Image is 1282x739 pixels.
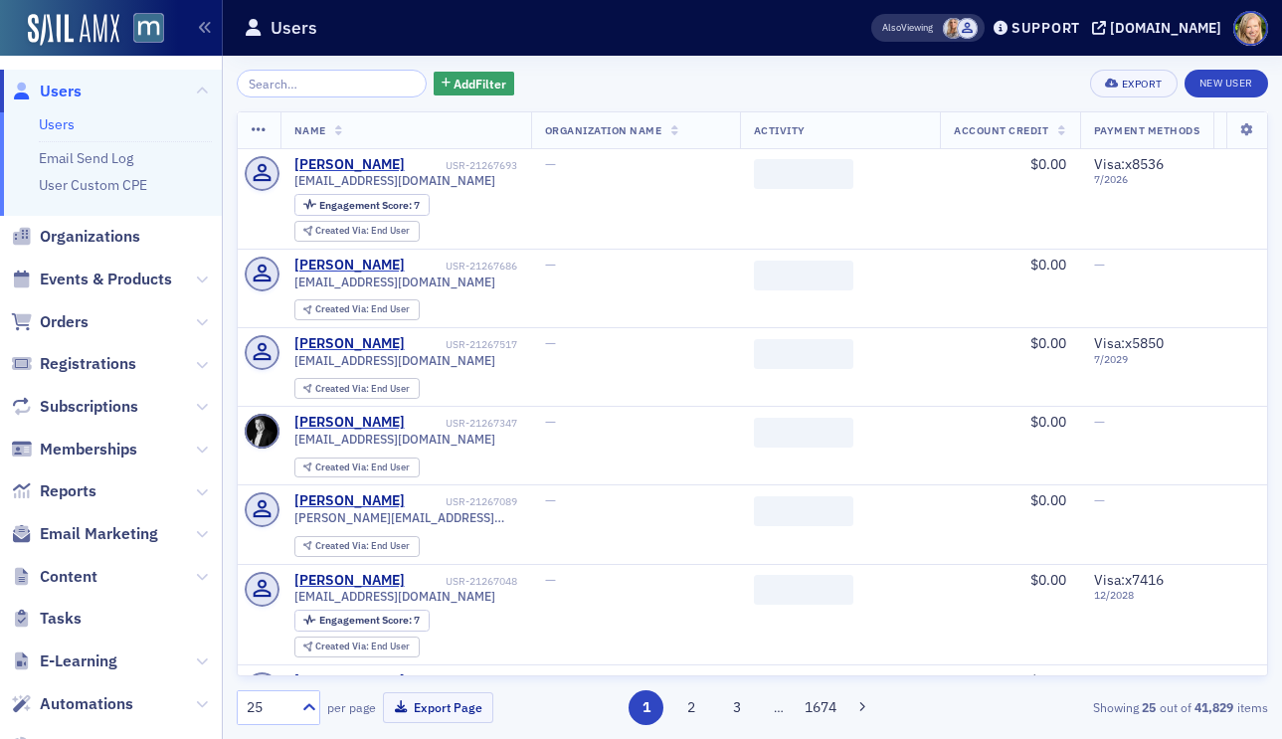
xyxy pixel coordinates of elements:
[1122,79,1163,90] div: Export
[11,650,117,672] a: E-Learning
[11,480,96,502] a: Reports
[454,75,506,92] span: Add Filter
[1030,491,1066,509] span: $0.00
[11,81,82,102] a: Users
[327,698,376,716] label: per page
[1233,11,1268,46] span: Profile
[1094,589,1200,602] span: 12 / 2028
[294,610,430,632] div: Engagement Score: 7
[133,13,164,44] img: SailAMX
[408,495,517,508] div: USR-21267089
[40,650,117,672] span: E-Learning
[719,690,754,725] button: 3
[1094,256,1105,274] span: —
[40,439,137,461] span: Memberships
[294,353,495,368] span: [EMAIL_ADDRESS][DOMAIN_NAME]
[754,339,853,369] span: ‌
[294,432,495,447] span: [EMAIL_ADDRESS][DOMAIN_NAME]
[315,384,410,395] div: End User
[754,159,853,189] span: ‌
[315,642,410,652] div: End User
[11,353,136,375] a: Registrations
[11,523,158,545] a: Email Marketing
[247,697,290,718] div: 25
[294,414,405,432] a: [PERSON_NAME]
[754,123,806,137] span: Activity
[1094,155,1164,173] span: Visa : x8536
[294,299,420,320] div: Created Via: End User
[1090,70,1177,97] button: Export
[11,269,172,290] a: Events & Products
[40,566,97,588] span: Content
[754,496,853,526] span: ‌
[545,334,556,352] span: —
[28,14,119,46] img: SailAMX
[40,311,89,333] span: Orders
[1030,413,1066,431] span: $0.00
[1030,155,1066,173] span: $0.00
[294,173,495,188] span: [EMAIL_ADDRESS][DOMAIN_NAME]
[294,378,420,399] div: Created Via: End User
[40,269,172,290] span: Events & Products
[119,13,164,47] a: View Homepage
[754,575,853,605] span: ‌
[545,155,556,173] span: —
[40,396,138,418] span: Subscriptions
[294,572,405,590] a: [PERSON_NAME]
[319,200,420,211] div: 7
[882,21,901,34] div: Also
[1011,19,1080,37] div: Support
[315,302,371,315] span: Created Via :
[957,18,978,39] span: Justin Chase
[319,615,420,626] div: 7
[1092,21,1228,35] button: [DOMAIN_NAME]
[434,72,515,96] button: AddFilter
[294,589,495,604] span: [EMAIL_ADDRESS][DOMAIN_NAME]
[11,608,82,630] a: Tasks
[1094,413,1105,431] span: —
[294,458,420,478] div: Created Via: End User
[545,413,556,431] span: —
[294,492,405,510] a: [PERSON_NAME]
[408,159,517,172] div: USR-21267693
[1030,571,1066,589] span: $0.00
[408,575,517,588] div: USR-21267048
[40,523,158,545] span: Email Marketing
[545,571,556,589] span: —
[315,640,371,652] span: Created Via :
[629,690,663,725] button: 1
[11,396,138,418] a: Subscriptions
[40,81,82,102] span: Users
[11,311,89,333] a: Orders
[294,335,405,353] a: [PERSON_NAME]
[40,480,96,502] span: Reports
[882,21,933,35] span: Viewing
[11,566,97,588] a: Content
[294,275,495,289] span: [EMAIL_ADDRESS][DOMAIN_NAME]
[315,462,410,473] div: End User
[315,541,410,552] div: End User
[40,608,82,630] span: Tasks
[294,257,405,275] a: [PERSON_NAME]
[1094,491,1105,509] span: —
[754,261,853,290] span: ‌
[315,304,410,315] div: End User
[294,156,405,174] a: [PERSON_NAME]
[294,221,420,242] div: Created Via: End User
[315,461,371,473] span: Created Via :
[545,256,556,274] span: —
[1094,571,1164,589] span: Visa : x7416
[383,692,493,723] button: Export Page
[39,149,133,167] a: Email Send Log
[1030,256,1066,274] span: $0.00
[271,16,317,40] h1: Users
[1094,123,1200,137] span: Payment Methods
[40,353,136,375] span: Registrations
[294,672,405,690] a: [PERSON_NAME]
